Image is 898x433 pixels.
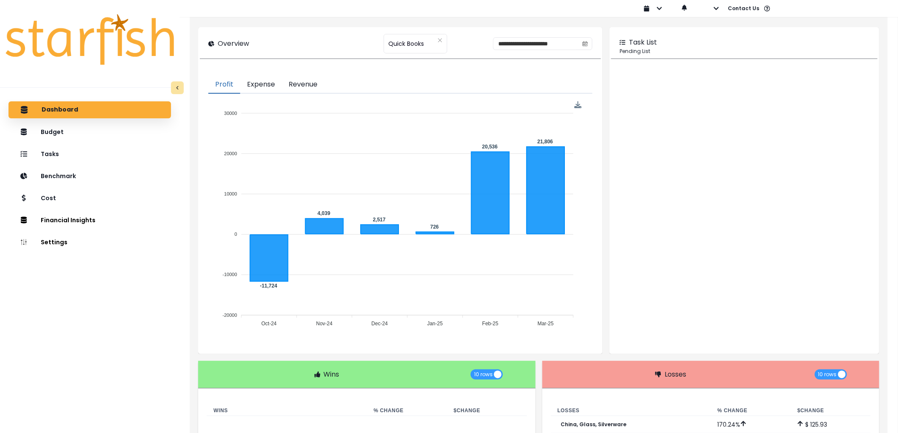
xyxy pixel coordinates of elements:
[791,405,871,416] th: $ Change
[818,369,837,380] span: 10 rows
[235,232,237,237] tspan: 0
[561,422,627,427] p: China, Glass, Silverware
[261,321,277,327] tspan: Oct-24
[620,47,869,55] p: Pending List
[41,195,56,202] p: Cost
[427,321,443,327] tspan: Jan-25
[282,76,324,94] button: Revenue
[224,191,237,196] tspan: 10000
[41,173,76,180] p: Benchmark
[438,38,443,43] svg: close
[8,145,171,162] button: Tasks
[207,405,367,416] th: Wins
[388,35,424,53] span: Quick Books
[41,151,59,158] p: Tasks
[324,369,340,380] p: Wins
[447,405,527,416] th: $ Change
[367,405,447,416] th: % Change
[8,190,171,207] button: Cost
[711,405,791,416] th: % Change
[218,39,249,49] p: Overview
[41,129,64,136] p: Budget
[575,101,582,109] div: Menu
[483,321,499,327] tspan: Feb-25
[665,369,686,380] p: Losses
[8,212,171,229] button: Financial Insights
[711,416,791,433] td: 170.24 %
[42,106,78,114] p: Dashboard
[438,36,443,45] button: Clear
[551,405,711,416] th: Losses
[208,76,240,94] button: Profit
[240,76,282,94] button: Expense
[8,168,171,184] button: Benchmark
[223,272,237,277] tspan: -10000
[223,313,237,318] tspan: -20000
[8,123,171,140] button: Budget
[474,369,493,380] span: 10 rows
[791,416,871,433] td: $ 125.93
[575,101,582,109] img: Download Profit
[372,321,388,327] tspan: Dec-24
[582,41,588,47] svg: calendar
[8,101,171,118] button: Dashboard
[538,321,554,327] tspan: Mar-25
[629,37,657,47] p: Task List
[224,151,237,156] tspan: 20000
[8,234,171,251] button: Settings
[224,111,237,116] tspan: 30000
[316,321,333,327] tspan: Nov-24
